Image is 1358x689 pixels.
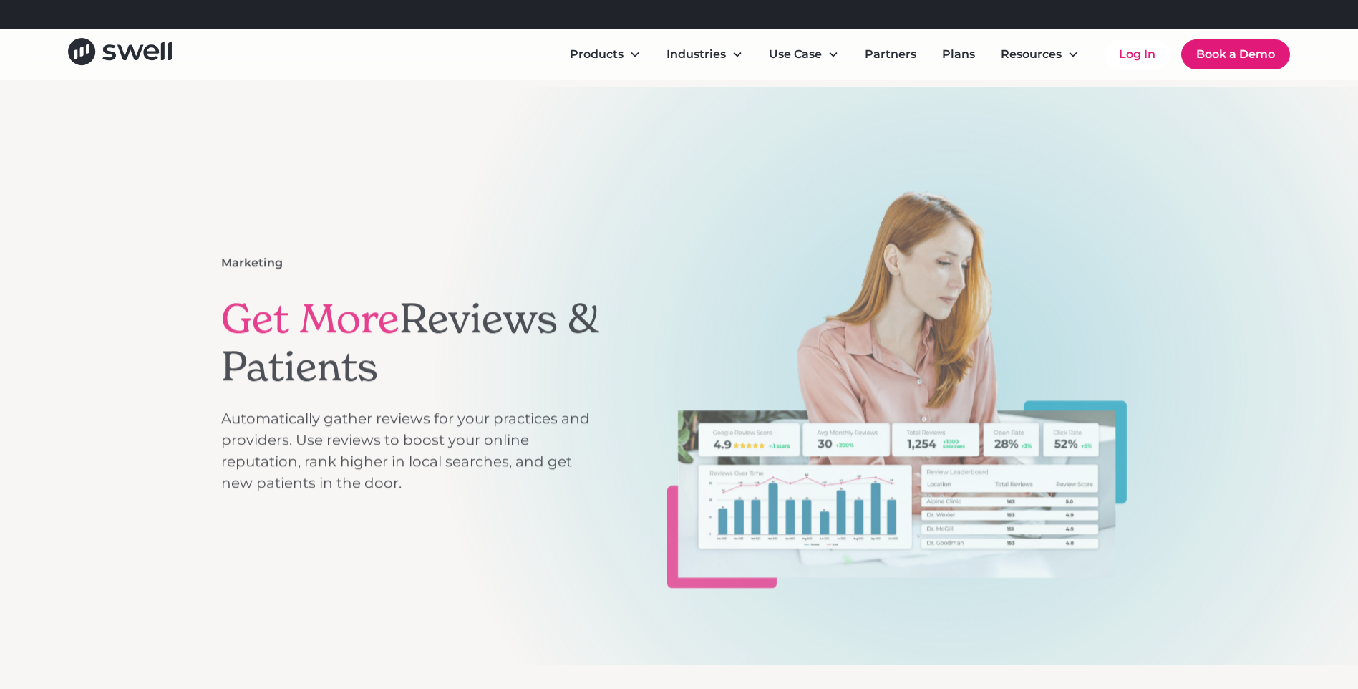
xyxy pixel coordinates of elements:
a: Book a Demo [1181,39,1290,69]
div: Products [558,40,652,69]
a: Partners [853,40,928,69]
p: Automatically gather reviews for your practices and providers. Use reviews to boost your online r... [221,408,606,494]
div: Resources [1001,46,1062,63]
div: Industries [655,40,755,69]
div: Products [570,46,624,63]
div: Use Case [769,46,822,63]
a: home [68,38,172,70]
img: Woman looking at computer that shows an overall view of the reviews left for your company [666,183,1126,589]
a: Log In [1105,40,1170,69]
span: Get More [221,293,399,344]
a: Plans [931,40,986,69]
h1: Reviews & Patients [221,294,606,390]
div: Industries [666,46,726,63]
div: Use Case [757,40,850,69]
div: Resources [989,40,1090,69]
div: Marketing [221,254,283,271]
